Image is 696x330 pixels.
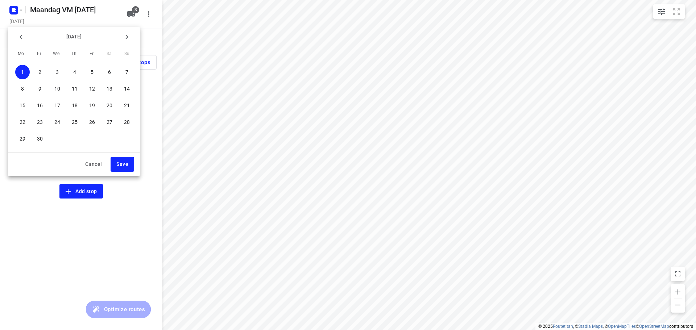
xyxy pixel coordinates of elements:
[38,68,41,76] p: 2
[120,82,134,96] button: 14
[85,98,99,113] button: 19
[79,157,108,172] button: Cancel
[67,50,80,58] span: Th
[37,102,43,109] p: 16
[67,115,82,129] button: 25
[72,102,78,109] p: 18
[72,118,78,126] p: 25
[125,68,128,76] p: 7
[54,102,60,109] p: 17
[85,160,102,169] span: Cancel
[21,68,24,76] p: 1
[67,98,82,113] button: 18
[108,68,111,76] p: 6
[107,102,112,109] p: 20
[116,160,128,169] span: Save
[72,85,78,92] p: 11
[124,102,130,109] p: 21
[15,82,30,96] button: 8
[120,98,134,113] button: 21
[33,82,47,96] button: 9
[124,85,130,92] p: 14
[67,65,82,79] button: 4
[67,82,82,96] button: 11
[37,135,43,142] p: 30
[111,157,134,172] button: Save
[107,118,112,126] p: 27
[50,115,65,129] button: 24
[85,50,98,58] span: Fr
[91,68,94,76] p: 5
[32,50,45,58] span: Tu
[85,115,99,129] button: 26
[50,65,65,79] button: 3
[33,131,47,146] button: 30
[50,98,65,113] button: 17
[73,68,76,76] p: 4
[21,85,24,92] p: 8
[37,118,43,126] p: 23
[56,68,59,76] p: 3
[120,115,134,129] button: 28
[20,102,25,109] p: 15
[15,65,30,79] button: 1
[50,50,63,58] span: We
[85,82,99,96] button: 12
[107,85,112,92] p: 13
[120,65,134,79] button: 7
[15,131,30,146] button: 29
[15,115,30,129] button: 22
[89,118,95,126] p: 26
[102,98,117,113] button: 20
[15,98,30,113] button: 15
[38,85,41,92] p: 9
[85,65,99,79] button: 5
[102,115,117,129] button: 27
[20,118,25,126] p: 22
[14,50,28,58] span: Mo
[103,50,116,58] span: Sa
[89,85,95,92] p: 12
[102,65,117,79] button: 6
[102,82,117,96] button: 13
[124,118,130,126] p: 28
[33,65,47,79] button: 2
[89,102,95,109] p: 19
[28,33,120,41] p: [DATE]
[50,82,65,96] button: 10
[120,50,133,58] span: Su
[54,118,60,126] p: 24
[20,135,25,142] p: 29
[33,98,47,113] button: 16
[33,115,47,129] button: 23
[54,85,60,92] p: 10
